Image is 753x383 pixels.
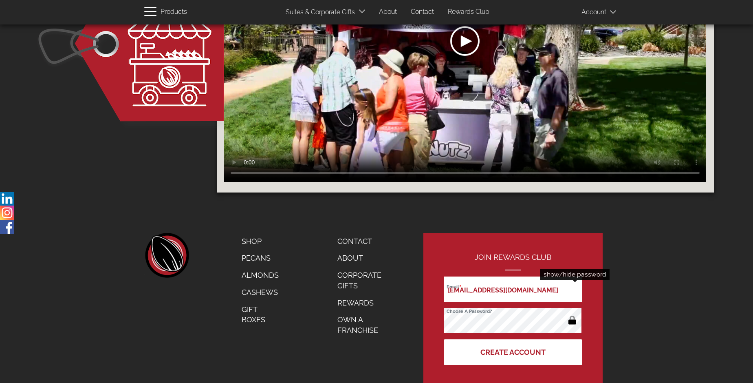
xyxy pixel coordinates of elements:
[444,253,582,270] h2: Join Rewards Club
[331,311,397,339] a: Own a Franchise
[236,301,285,328] a: Gift Boxes
[442,4,495,20] a: Rewards Club
[444,277,582,302] input: Email
[331,233,397,250] a: Contact
[331,250,397,267] a: About
[373,4,403,20] a: About
[280,4,357,20] a: Suites & Corporate Gifts
[144,233,189,278] a: home
[236,267,285,284] a: Almonds
[236,233,285,250] a: Shop
[161,6,187,18] span: Products
[331,294,397,312] a: Rewards
[236,250,285,267] a: Pecans
[540,269,610,280] div: show/hide password
[331,267,397,294] a: Corporate Gifts
[444,339,582,365] button: Create Account
[405,4,440,20] a: Contact
[236,284,285,301] a: Cashews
